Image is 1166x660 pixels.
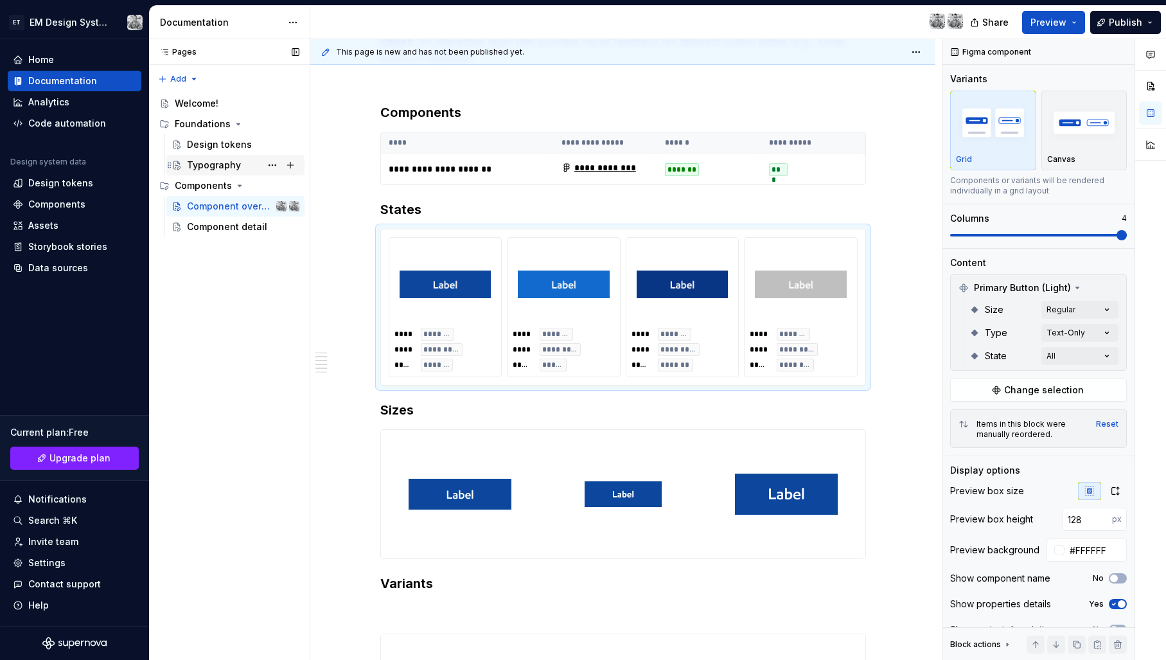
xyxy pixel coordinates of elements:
span: Publish [1109,16,1142,29]
div: Content [950,256,986,269]
button: Preview [1022,11,1085,34]
div: Documentation [28,75,97,87]
div: Block actions [950,636,1012,654]
div: Regular [1047,305,1075,315]
div: Invite team [28,535,78,548]
img: Alex [930,13,945,29]
a: Home [8,49,141,70]
div: All [1047,351,1056,361]
p: Grid [956,154,972,165]
div: Settings [28,557,66,569]
div: Items in this block were manually reordered. [976,419,1088,440]
span: Upgrade plan [49,452,110,465]
a: Component overviewAlexAlex [166,196,305,217]
a: Upgrade plan [10,447,139,470]
a: Design tokens [8,173,141,193]
div: Home [28,53,54,66]
button: Add [154,70,202,88]
button: placeholderGrid [950,91,1036,170]
div: Help [28,599,49,612]
h3: Variants [380,575,866,593]
img: placeholder [956,99,1030,146]
div: Welcome! [175,97,218,110]
label: No [1093,573,1104,584]
div: Show variant description [950,623,1055,636]
div: Show properties details [950,598,1051,611]
div: Display options [950,464,1020,477]
button: Help [8,595,141,616]
div: Components or variants will be rendered individually in a grid layout [950,175,1127,196]
div: EM Design System Trial [30,16,112,29]
div: Design tokens [28,177,93,190]
img: placeholder [1047,99,1122,146]
h3: States [380,201,866,219]
p: Canvas [1047,154,1075,165]
div: Components [154,175,305,196]
span: Primary Button (Light) [974,281,1071,294]
div: Foundations [175,118,231,130]
div: Storybook stories [28,240,107,253]
div: Current plan : Free [10,426,139,439]
button: Publish [1090,11,1161,34]
a: Component detail [166,217,305,237]
div: Components [175,179,232,192]
button: placeholderCanvas [1041,91,1127,170]
span: State [985,350,1007,362]
div: Typography [187,159,241,172]
a: Analytics [8,92,141,112]
div: Code automation [28,117,106,130]
div: Assets [28,219,58,232]
div: Pages [154,47,197,57]
a: Welcome! [154,93,305,114]
div: Design system data [10,157,86,167]
img: Alex [127,15,143,30]
span: Type [985,326,1007,339]
h3: Sizes [380,401,866,419]
p: px [1112,514,1122,524]
a: Settings [8,553,141,573]
a: Typography [166,155,305,175]
div: Analytics [28,96,69,109]
img: Alex [948,13,963,29]
div: Block actions [950,639,1001,650]
div: Columns [950,212,989,225]
button: Change selection [950,379,1127,402]
div: Data sources [28,262,88,274]
button: ETEM Design System TrialAlex [3,8,146,36]
div: Foundations [154,114,305,134]
div: Preview box height [950,513,1033,526]
div: Search ⌘K [28,514,77,527]
button: Notifications [8,489,141,510]
div: Primary Button (Light) [953,278,1124,298]
button: All [1041,347,1118,365]
div: Contact support [28,578,101,591]
a: Documentation [8,71,141,91]
div: Components [28,198,85,211]
a: Invite team [8,531,141,552]
svg: Supernova Logo [42,637,107,650]
button: Regular [1041,301,1118,319]
div: Design tokens [187,138,252,151]
h3: Components [380,103,866,121]
button: Share [964,11,1017,34]
button: Reset [1096,419,1118,429]
a: Code automation [8,113,141,134]
div: Variants [950,73,987,85]
button: Contact support [8,574,141,594]
a: Components [8,194,141,215]
div: Component overview [187,200,274,213]
div: Notifications [28,493,87,506]
span: Size [985,303,1003,316]
a: Assets [8,215,141,236]
span: Preview [1030,16,1066,29]
img: Alex [276,201,287,211]
label: Yes [1089,599,1104,609]
a: Design tokens [166,134,305,155]
span: This page is new and has not been published yet. [336,47,524,57]
div: Component detail [187,220,267,233]
input: Auto [1064,539,1127,562]
p: 4 [1122,213,1127,224]
div: Page tree [154,93,305,237]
